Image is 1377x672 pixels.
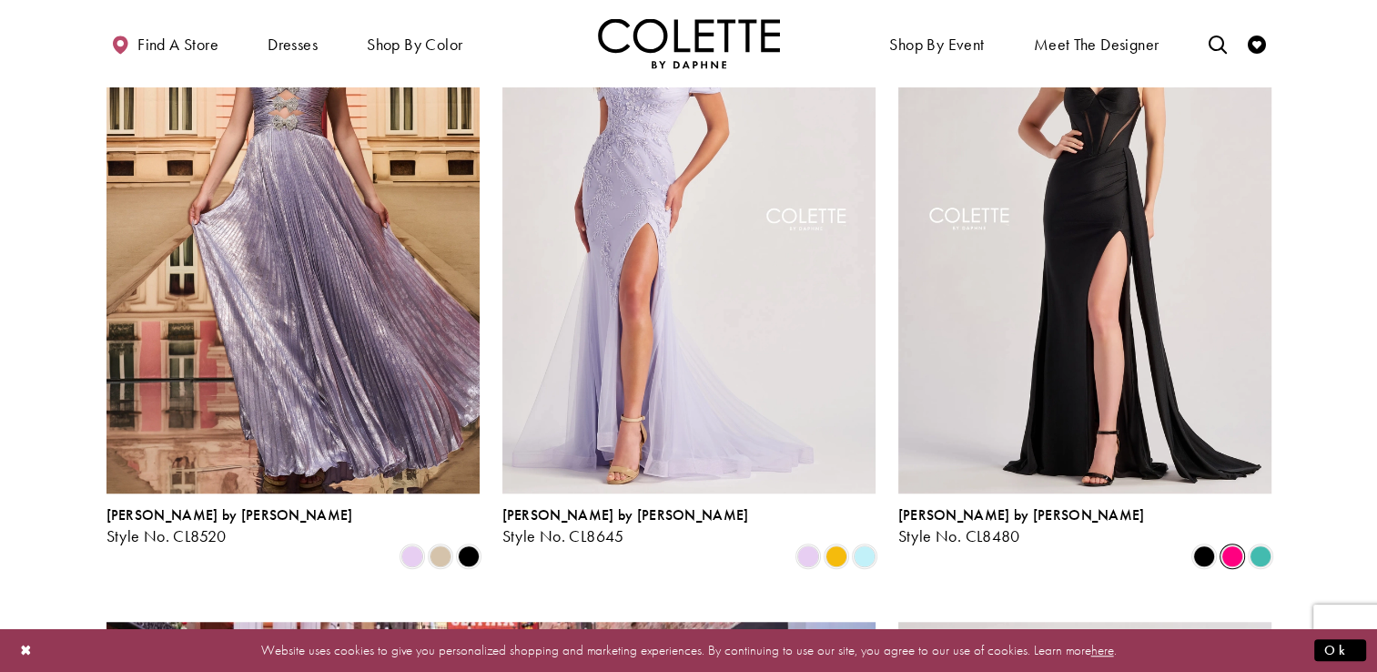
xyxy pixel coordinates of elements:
a: Meet the designer [1029,18,1164,68]
span: [PERSON_NAME] by [PERSON_NAME] [106,505,353,524]
div: Colette by Daphne Style No. CL8645 [502,507,749,545]
img: Colette by Daphne [598,18,780,68]
span: Style No. CL8520 [106,525,227,546]
i: Buttercup [825,545,847,567]
a: Find a store [106,18,223,68]
span: Style No. CL8480 [898,525,1020,546]
a: Toggle search [1203,18,1230,68]
a: here [1091,641,1114,659]
button: Submit Dialog [1314,639,1366,662]
span: Meet the designer [1034,36,1159,54]
div: Colette by Daphne Style No. CL8480 [898,507,1145,545]
button: Close Dialog [11,635,42,667]
span: Dresses [263,18,322,68]
span: Shop By Event [889,36,984,54]
span: Dresses [268,36,318,54]
p: Website uses cookies to give you personalized shopping and marketing experiences. By continuing t... [131,638,1246,663]
a: Visit Home Page [598,18,780,68]
a: Check Wishlist [1243,18,1271,68]
span: Find a store [137,36,218,54]
span: Shop by color [362,18,467,68]
span: Shop by color [367,36,462,54]
div: Colette by Daphne Style No. CL8520 [106,507,353,545]
span: [PERSON_NAME] by [PERSON_NAME] [502,505,749,524]
i: Light Blue [854,545,876,567]
span: Shop By Event [885,18,988,68]
i: Lilac [797,545,819,567]
i: Black [458,545,480,567]
i: Gold Dust [430,545,451,567]
i: Black [1193,545,1215,567]
i: Lilac [401,545,423,567]
span: [PERSON_NAME] by [PERSON_NAME] [898,505,1145,524]
span: Style No. CL8645 [502,525,624,546]
i: Hot Pink [1221,545,1243,567]
i: Turquoise [1250,545,1271,567]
